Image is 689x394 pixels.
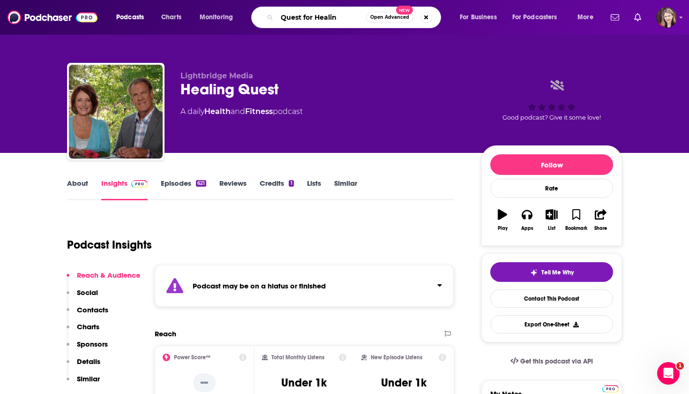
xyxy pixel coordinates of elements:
div: List [548,226,555,231]
span: Charts [161,11,181,24]
a: Contact This Podcast [490,289,613,308]
button: Bookmark [564,203,588,237]
span: More [577,11,593,24]
div: Rate [490,179,613,198]
button: open menu [506,10,571,25]
button: Follow [490,154,613,175]
span: Open Advanced [370,15,409,20]
img: Podchaser - Follow, Share and Rate Podcasts [7,8,97,26]
span: Get this podcast via API [520,357,593,365]
h2: New Episode Listens [371,354,422,361]
span: Lightbridge Media [180,71,253,80]
img: Podchaser Pro [131,180,148,188]
a: Health [204,107,231,116]
button: Details [67,357,100,374]
p: -- [193,373,216,392]
button: tell me why sparkleTell Me Why [490,262,613,282]
a: Lists [307,179,321,200]
div: A daily podcast [180,106,303,117]
span: and [231,107,245,116]
h3: Under 1k [381,376,427,390]
span: 1 [676,362,684,370]
h1: Podcast Insights [67,238,152,252]
a: Charts [155,10,187,25]
p: Similar [77,374,100,383]
a: Reviews [219,179,247,200]
h3: Under 1k [281,376,327,390]
input: Search podcasts, credits, & more... [277,10,366,25]
a: Credits1 [260,179,293,200]
h2: Reach [155,329,176,338]
span: For Business [460,11,497,24]
div: Bookmark [565,226,587,231]
div: 1 [289,180,293,187]
a: Similar [334,179,357,200]
p: Sponsors [77,340,108,349]
button: open menu [571,10,605,25]
button: Show profile menu [656,7,677,28]
button: Share [589,203,613,237]
p: Charts [77,322,99,331]
p: Details [77,357,100,366]
button: open menu [193,10,245,25]
span: Podcasts [116,11,144,24]
button: Reach & Audience [67,271,140,288]
button: Sponsors [67,340,108,357]
div: Search podcasts, credits, & more... [260,7,450,28]
button: Export One-Sheet [490,315,613,333]
a: Fitness [245,107,273,116]
div: 621 [196,180,206,187]
p: Reach & Audience [77,271,140,280]
a: Get this podcast via API [503,350,600,373]
button: List [539,203,564,237]
iframe: Intercom live chat [657,362,680,385]
h2: Total Monthly Listens [271,354,324,361]
img: tell me why sparkle [530,269,538,276]
button: Open AdvancedNew [366,12,413,23]
button: Contacts [67,305,108,323]
p: Social [77,288,98,297]
img: Podchaser Pro [602,385,619,393]
button: Apps [515,203,539,237]
div: Apps [521,226,533,231]
img: User Profile [656,7,677,28]
span: Good podcast? Give it some love! [502,114,601,121]
span: Monitoring [200,11,233,24]
a: InsightsPodchaser Pro [101,179,148,200]
span: For Podcasters [512,11,557,24]
button: open menu [453,10,509,25]
span: Logged in as galaxygirl [656,7,677,28]
a: Show notifications dropdown [607,9,623,25]
button: open menu [110,10,156,25]
a: Episodes621 [161,179,206,200]
button: Similar [67,374,100,392]
img: Healing Quest [69,65,163,159]
p: Contacts [77,305,108,314]
button: Charts [67,322,99,340]
span: Tell Me Why [541,269,574,276]
strong: Podcast may be on a hiatus or finished [193,281,326,290]
section: Click to expand status details [155,265,454,307]
span: New [396,6,413,15]
div: Play [498,226,508,231]
h2: Power Score™ [174,354,210,361]
button: Social [67,288,98,305]
a: Pro website [602,384,619,393]
a: About [67,179,88,200]
a: Show notifications dropdown [630,9,645,25]
button: Play [490,203,515,237]
div: Share [594,226,607,231]
div: Good podcast? Give it some love! [481,71,622,129]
